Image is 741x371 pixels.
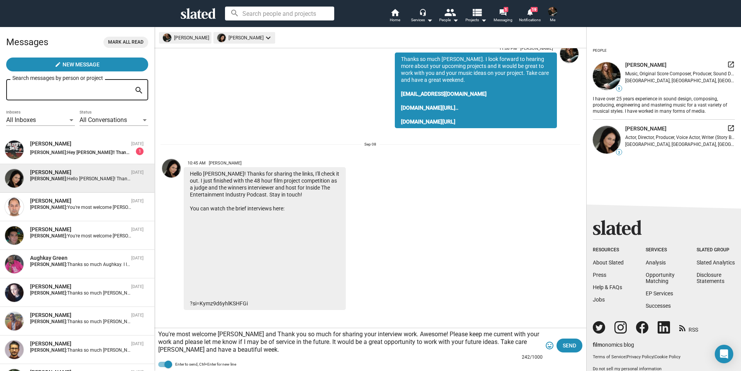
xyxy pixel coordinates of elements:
[131,313,144,318] time: [DATE]
[30,340,128,347] div: Shishir Uniyal
[6,33,48,51] h2: Messages
[411,15,433,25] div: Services
[30,254,128,262] div: Aughkay Green
[5,283,24,302] img: Rozita Rosén
[188,161,206,166] span: 10:45 AM
[225,7,334,20] input: Search people and projects
[697,259,735,266] a: Slated Analytics
[593,126,621,154] img: undefined
[563,339,576,352] span: Send
[646,247,675,253] div: Services
[30,197,128,205] div: Mudasir Shora
[593,95,735,115] div: I have over 25 years experience in sound design, composing, producing, engineering and mastering ...
[401,119,455,125] a: [DOMAIN_NAME][URL]
[727,61,735,68] mat-icon: launch
[545,341,554,350] mat-icon: tag_faces
[516,8,543,25] a: 19Notifications
[67,319,665,324] span: Thanks so much [PERSON_NAME]. I look forward to hearing more about your upcoming projects and it ...
[543,5,562,25] button: Mike HallMe
[626,354,627,359] span: |
[499,46,517,51] span: 11:08 PM
[5,312,24,330] img: Denton A Fairweather
[548,7,557,16] img: Mike Hall
[627,354,653,359] a: Privacy Policy
[625,71,735,76] div: Music, Original Score Composer, Producer, Sound Designer
[625,142,735,147] div: [GEOGRAPHIC_DATA], [GEOGRAPHIC_DATA], [GEOGRAPHIC_DATA]
[593,272,606,278] a: Press
[531,7,538,12] span: 19
[625,125,667,132] span: [PERSON_NAME]
[593,45,607,56] div: People
[6,58,148,71] button: New Message
[593,354,626,359] a: Terms of Service
[67,347,665,353] span: Thanks so much [PERSON_NAME]. I look forward to hearing more about your upcoming projects and it ...
[715,345,733,363] div: Open Intercom Messenger
[557,339,582,352] button: Send
[30,226,128,233] div: Ricardo Rodriguez
[175,360,236,369] span: Enter to send, Ctrl+Enter for new line
[5,141,24,159] img: Danilo Proh
[593,259,624,266] a: About Slated
[435,8,462,25] button: People
[593,335,634,349] a: filmonomics blog
[439,15,458,25] div: People
[30,150,67,155] strong: [PERSON_NAME]:
[471,7,482,18] mat-icon: view_list
[646,303,671,309] a: Successes
[526,8,533,15] mat-icon: notifications
[217,34,226,42] img: undefined
[390,8,399,17] mat-icon: home
[625,78,735,83] div: [GEOGRAPHIC_DATA], [GEOGRAPHIC_DATA], [GEOGRAPHIC_DATA]
[134,85,144,97] mat-icon: search
[697,247,735,253] div: Slated Group
[489,8,516,25] a: 1Messaging
[646,272,675,284] a: OpportunityMatching
[264,33,273,42] mat-icon: keyboard_arrow_down
[5,341,24,359] img: Shishir Uniyal
[593,296,605,303] a: Jobs
[30,283,128,290] div: Rozita Rosén
[451,15,460,25] mat-icon: arrow_drop_down
[425,15,434,25] mat-icon: arrow_drop_down
[560,44,579,63] img: Mike Hall
[646,259,666,266] a: Analysis
[67,150,612,155] span: Hey [PERSON_NAME]!! Thank you very very much, sorry but i dont check that much slated. Of course!...
[550,15,555,25] span: Me
[108,38,144,46] span: Mark all read
[419,8,426,15] mat-icon: headset_mic
[30,347,67,353] strong: [PERSON_NAME]:
[697,272,724,284] a: DisclosureStatements
[131,170,144,175] time: [DATE]
[381,8,408,25] a: Home
[558,43,580,130] a: Mike Hall
[462,8,489,25] button: Projects
[131,141,144,146] time: [DATE]
[5,226,24,245] img: Ricardo Rodriguez
[30,205,67,210] strong: [PERSON_NAME]:
[213,32,275,44] mat-chip: [PERSON_NAME]
[390,15,400,25] span: Home
[55,61,61,68] mat-icon: create
[80,116,127,124] span: All Conversations
[519,15,541,25] span: Notifications
[30,312,128,319] div: Denton A Fairweather
[593,284,622,290] a: Help & FAQs
[522,354,543,361] mat-hint: 242/1000
[625,61,667,69] span: [PERSON_NAME]
[30,262,67,267] strong: [PERSON_NAME]:
[679,322,698,334] a: RSS
[616,86,622,91] span: 9
[655,354,680,359] a: Cookie Policy
[162,159,181,178] img: Yvette Fintland
[593,342,602,348] span: film
[401,105,458,111] a: [DOMAIN_NAME][URL]..
[209,161,242,166] span: [PERSON_NAME]
[131,227,144,232] time: [DATE]
[161,158,182,312] a: Yvette Fintland
[131,256,144,261] time: [DATE]
[6,116,36,124] span: All Inboxes
[5,255,24,273] img: Aughkay Green
[593,62,621,90] img: undefined
[625,135,735,140] div: Actor, Director, Producer, Voice Actor, Writer (Story By)
[30,233,67,239] strong: [PERSON_NAME]:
